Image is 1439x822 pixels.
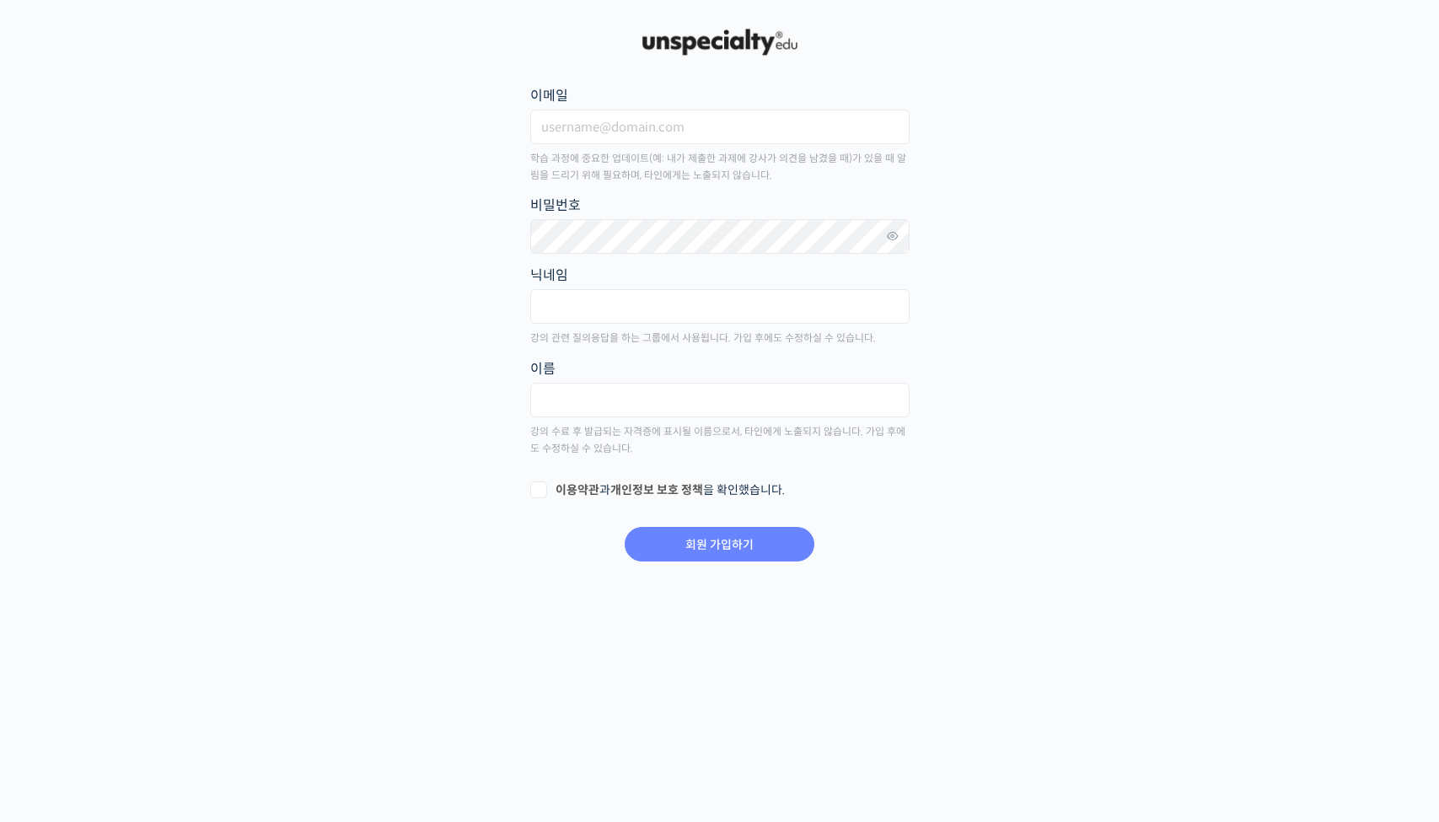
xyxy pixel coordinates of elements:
[530,84,910,107] label: 이메일
[530,264,568,287] legend: 닉네임
[530,110,910,144] input: username@domain.com
[625,527,814,561] input: 회원 가입하기
[530,194,910,217] label: 비밀번호
[530,423,910,458] p: 강의 수료 후 발급되는 자격증에 표시될 이름으로서, 타인에게 노출되지 않습니다. 가입 후에도 수정하실 수 있습니다.
[530,482,910,499] label: 과 을 확인했습니다.
[610,482,703,497] a: 개인정보 보호 정책
[556,482,599,497] a: 이용약관
[530,150,910,185] p: 학습 과정에 중요한 업데이트(예: 내가 제출한 과제에 강사가 의견을 남겼을 때)가 있을 때 알림을 드리기 위해 필요하며, 타인에게는 노출되지 않습니다.
[530,330,910,347] p: 강의 관련 질의응답을 하는 그룹에서 사용됩니다. 가입 후에도 수정하실 수 있습니다.
[530,357,556,380] legend: 이름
